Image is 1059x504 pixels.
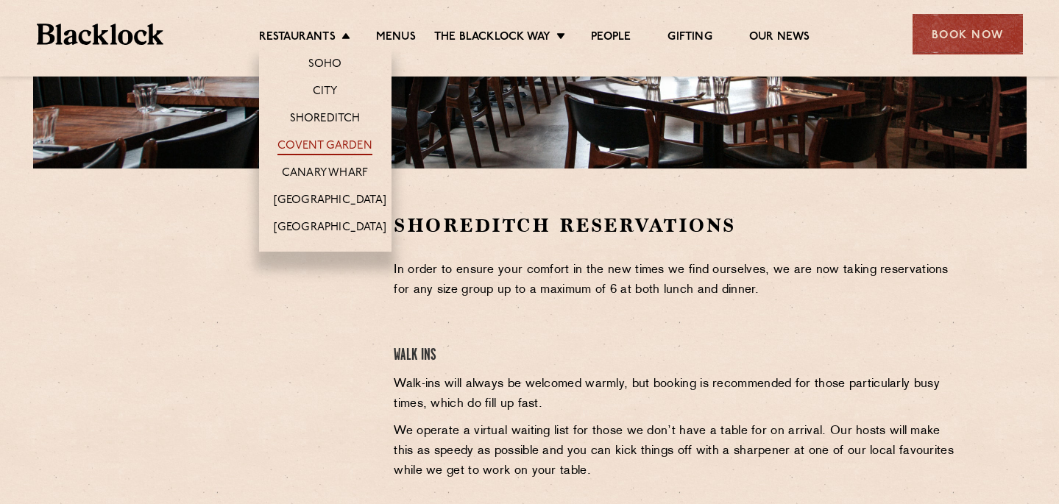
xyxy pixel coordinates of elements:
[282,166,368,182] a: Canary Wharf
[308,57,342,74] a: Soho
[394,260,958,300] p: In order to ensure your comfort in the new times we find ourselves, we are now taking reservation...
[394,213,958,238] h2: Shoreditch Reservations
[749,30,810,46] a: Our News
[591,30,631,46] a: People
[376,30,416,46] a: Menus
[394,422,958,481] p: We operate a virtual waiting list for those we don’t have a table for on arrival. Our hosts will ...
[154,213,319,434] iframe: OpenTable make booking widget
[913,14,1023,54] div: Book Now
[313,85,338,101] a: City
[434,30,550,46] a: The Blacklock Way
[274,194,386,210] a: [GEOGRAPHIC_DATA]
[277,139,372,155] a: Covent Garden
[394,375,958,414] p: Walk-ins will always be welcomed warmly, but booking is recommended for those particularly busy t...
[290,112,361,128] a: Shoreditch
[667,30,712,46] a: Gifting
[394,346,958,366] h4: Walk Ins
[37,24,164,45] img: BL_Textured_Logo-footer-cropped.svg
[274,221,386,237] a: [GEOGRAPHIC_DATA]
[259,30,336,46] a: Restaurants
